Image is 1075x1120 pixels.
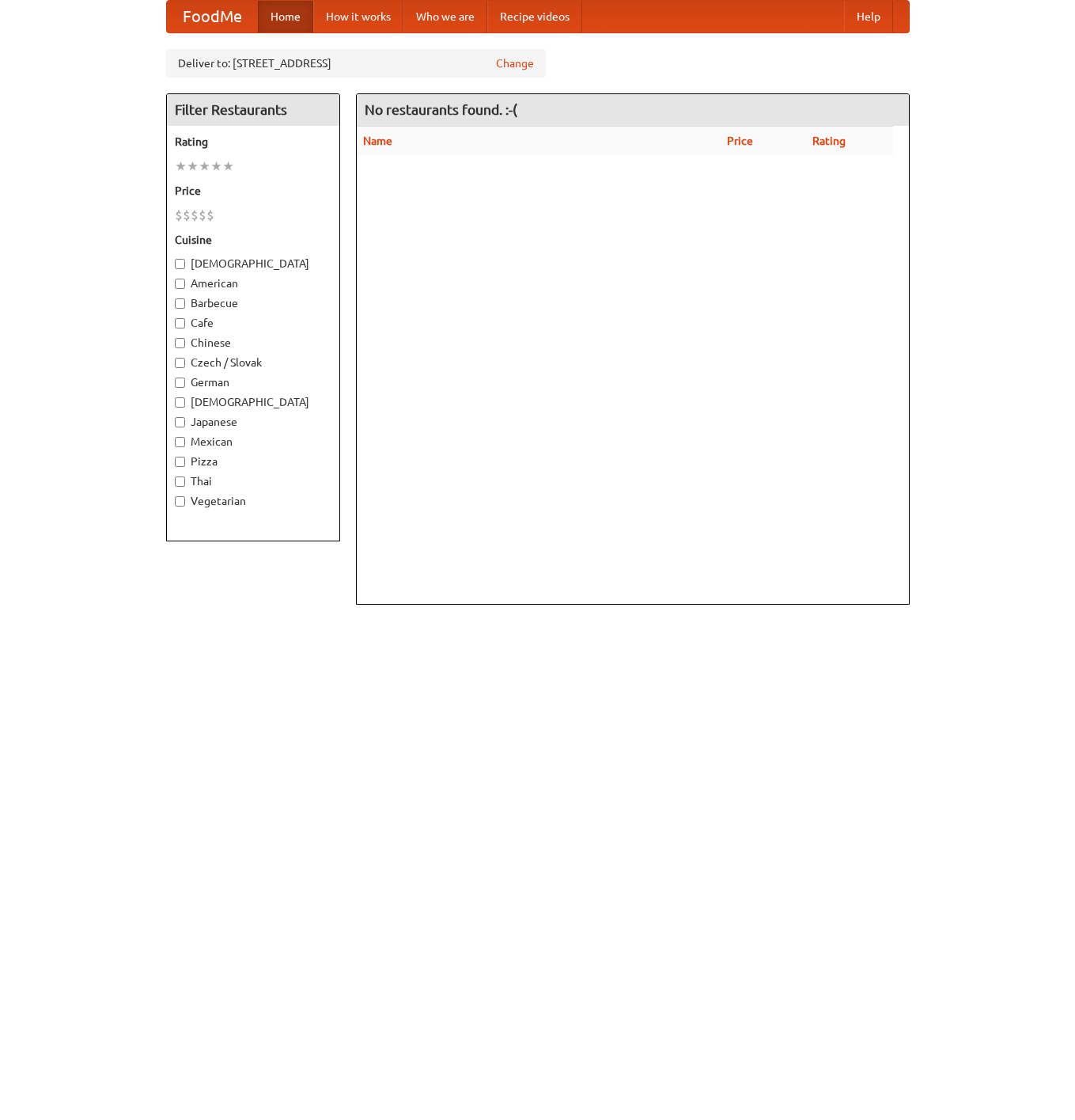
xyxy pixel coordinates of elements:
[167,1,258,32] a: FoodMe
[175,434,331,450] label: Mexican
[403,1,487,32] a: Who we are
[487,1,582,32] a: Recipe videos
[167,94,339,126] h4: Filter Restaurants
[199,207,206,224] li: $
[175,417,185,427] input: Japanese
[166,49,546,78] div: Deliver to: [STREET_ADDRESS]
[206,207,214,224] li: $
[175,397,185,408] input: [DEMOGRAPHIC_DATA]
[175,295,331,311] label: Barbecue
[844,1,893,32] a: Help
[175,355,331,370] label: Czech / Slovak
[175,259,185,269] input: [DEMOGRAPHIC_DATA]
[175,275,331,291] label: American
[812,135,846,147] a: Rating
[183,207,191,224] li: $
[175,134,331,150] h5: Rating
[365,102,517,117] ng-pluralize: No restaurants found. :-(
[199,158,210,175] li: ★
[175,279,185,289] input: American
[175,256,331,271] label: [DEMOGRAPHIC_DATA]
[175,335,331,351] label: Chinese
[175,338,185,348] input: Chinese
[496,55,534,71] a: Change
[222,158,234,175] li: ★
[175,457,185,467] input: Pizza
[175,374,331,390] label: German
[175,473,331,489] label: Thai
[175,358,185,368] input: Czech / Slovak
[175,315,331,331] label: Cafe
[191,207,199,224] li: $
[187,158,199,175] li: ★
[175,298,185,309] input: Barbecue
[175,476,185,487] input: Thai
[175,493,331,509] label: Vegetarian
[175,394,331,410] label: [DEMOGRAPHIC_DATA]
[175,183,331,199] h5: Price
[258,1,313,32] a: Home
[175,454,331,469] label: Pizza
[313,1,403,32] a: How it works
[175,437,185,447] input: Mexican
[175,207,183,224] li: $
[175,378,185,388] input: German
[727,135,753,147] a: Price
[175,232,331,248] h5: Cuisine
[175,414,331,430] label: Japanese
[363,135,392,147] a: Name
[175,318,185,328] input: Cafe
[175,496,185,507] input: Vegetarian
[175,158,187,175] li: ★
[210,158,222,175] li: ★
